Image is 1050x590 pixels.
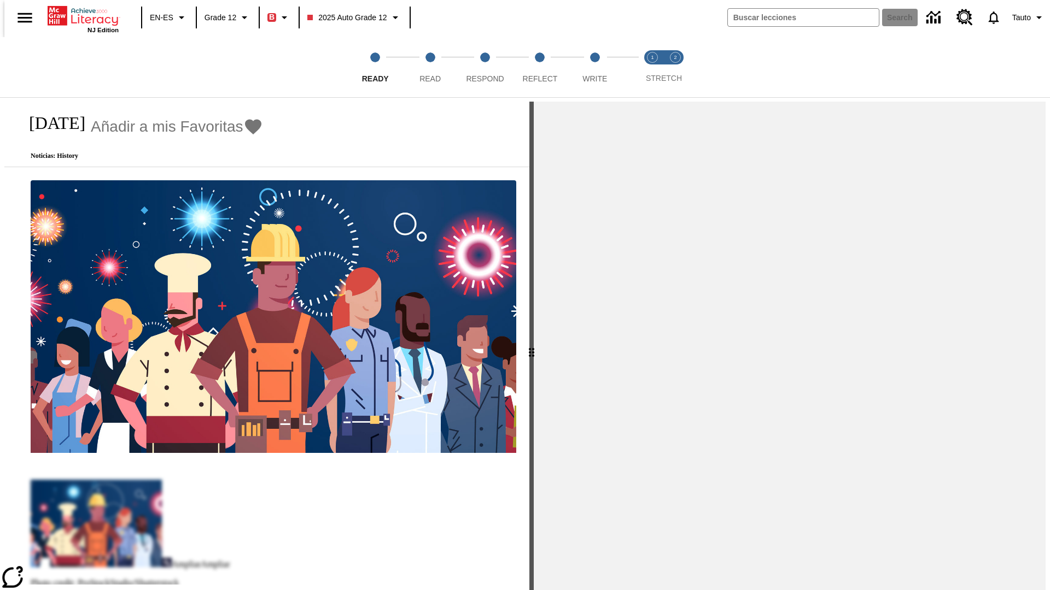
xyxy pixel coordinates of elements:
h1: [DATE] [17,113,85,133]
a: Notificaciones [979,3,1008,32]
img: A banner with a blue background shows an illustrated row of diverse men and women dressed in clot... [31,180,516,453]
button: Read step 2 of 5 [398,37,462,97]
a: Centro de información [920,3,950,33]
button: Stretch Respond step 2 of 2 [660,37,691,97]
span: Write [582,74,607,83]
span: Respond [466,74,504,83]
button: Grado: Grade 12, Elige un grado [200,8,255,27]
span: Read [419,74,441,83]
button: Boost El color de la clase es rojo. Cambiar el color de la clase. [263,8,295,27]
button: Perfil/Configuración [1008,8,1050,27]
span: Grade 12 [205,12,236,23]
button: Añadir a mis Favoritas - Día del Trabajo [91,117,263,136]
button: Language: EN-ES, Selecciona un idioma [145,8,192,27]
span: EN-ES [150,12,173,23]
text: 2 [674,55,676,60]
span: Añadir a mis Favoritas [91,118,243,135]
input: search field [728,9,879,26]
div: reading [4,102,529,585]
button: Stretch Read step 1 of 2 [637,37,668,97]
span: B [269,10,275,24]
button: Abrir el menú lateral [9,2,41,34]
span: Reflect [523,74,558,83]
a: Centro de recursos, Se abrirá en una pestaña nueva. [950,3,979,32]
span: Tauto [1012,12,1031,23]
button: Class: 2025 Auto Grade 12, Selecciona una clase [303,8,406,27]
text: 1 [651,55,654,60]
div: activity [534,102,1046,590]
span: STRETCH [646,74,682,82]
span: 2025 Auto Grade 12 [307,12,387,23]
div: Portada [48,4,119,33]
div: Pulsa la tecla de intro o la barra espaciadora y luego presiona las flechas de derecha e izquierd... [529,102,534,590]
button: Reflect step 4 of 5 [508,37,571,97]
button: Respond step 3 of 5 [453,37,517,97]
span: NJ Edition [87,27,119,33]
span: Ready [362,74,389,83]
button: Write step 5 of 5 [563,37,627,97]
p: Noticias: History [17,152,263,160]
button: Ready step 1 of 5 [343,37,407,97]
